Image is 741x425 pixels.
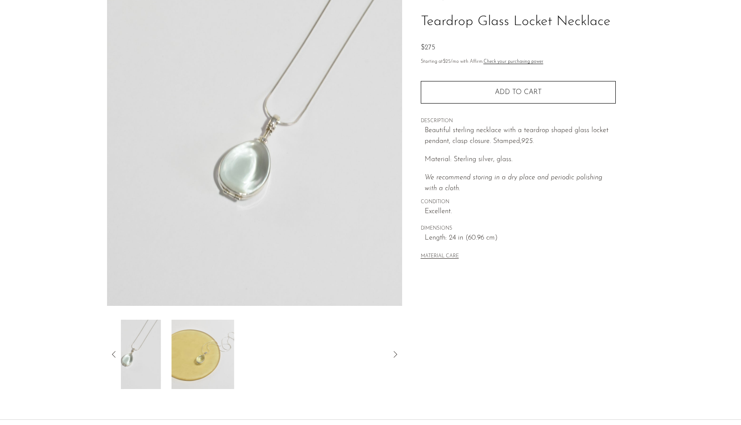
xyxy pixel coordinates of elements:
p: Starting at /mo with Affirm. [421,58,616,66]
span: $25 [443,59,451,64]
span: DESCRIPTION [421,117,616,125]
h1: Teardrop Glass Locket Necklace [421,11,616,33]
button: MATERIAL CARE [421,253,459,260]
span: Excellent. [425,206,616,217]
span: Add to cart [495,89,542,96]
p: Material: Sterling silver, glass. [425,154,616,165]
span: CONDITION [421,198,616,206]
a: Check your purchasing power - Learn more about Affirm Financing (opens in modal) [484,59,543,64]
button: Add to cart [421,81,616,104]
i: We recommend storing in a dry place and periodic polishing with a cloth. [425,174,602,192]
img: Teardrop Glass Locket Necklace [98,320,161,389]
img: Teardrop Glass Locket Necklace [172,320,234,389]
span: DIMENSIONS [421,225,616,233]
p: Beautiful sterling necklace with a teardrop shaped glass locket pendant, clasp closure. Stamped, [425,125,616,147]
span: $275 [421,44,435,51]
span: Length: 24 in (60.96 cm) [425,233,616,244]
em: 925. [521,138,534,145]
